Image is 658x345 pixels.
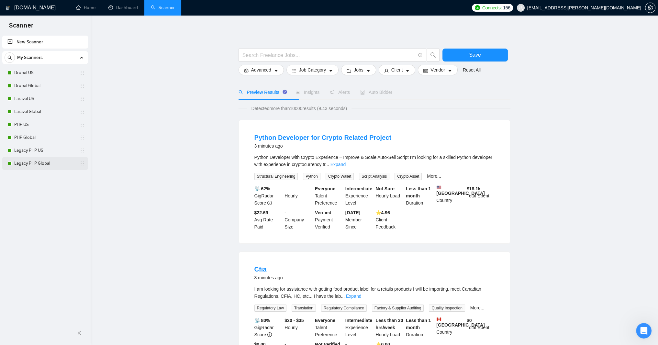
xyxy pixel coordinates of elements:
[448,68,452,73] span: caret-down
[427,173,441,179] a: More...
[374,209,405,230] div: Client Feedback
[366,68,371,73] span: caret-down
[645,5,655,10] a: setting
[254,154,495,168] div: Python Developer with Crypto Experience – Improve & Scale Auto-Sell Script I’m looking for a skil...
[376,318,403,330] b: Less than 30 hrs/week
[17,51,43,64] span: My Scanners
[80,96,85,101] span: holder
[282,89,288,95] div: Tooltip anchor
[14,79,76,92] a: Drupal Global
[80,83,85,88] span: holder
[465,185,496,206] div: Total Spent
[503,4,510,11] span: 156
[314,209,344,230] div: Payment Verified
[80,70,85,75] span: holder
[254,134,391,141] a: Python Developer for Crypto Related Project
[284,210,286,215] b: -
[14,131,76,144] a: PHP Global
[435,185,465,206] div: Country
[6,3,10,13] img: logo
[284,186,286,191] b: -
[379,65,416,75] button: userClientcaret-down
[429,305,465,312] span: Quality Inspection
[284,318,304,323] b: $20 - $35
[151,5,175,10] a: searchScanner
[253,185,284,206] div: GigRadar Score
[239,90,243,95] span: search
[80,122,85,127] span: holder
[436,317,485,328] b: [GEOGRAPHIC_DATA]
[76,5,95,10] a: homeHome
[436,185,485,196] b: [GEOGRAPHIC_DATA]
[406,318,431,330] b: Less than 1 month
[254,173,298,180] span: Structural Engineering
[254,266,267,273] a: Cfia
[315,318,335,323] b: Everyone
[437,185,441,190] img: 🇺🇸
[254,305,286,312] span: Regulatory Law
[395,173,422,180] span: Crypto Asset
[242,51,415,59] input: Search Freelance Jobs...
[636,323,652,339] iframe: Intercom live chat
[239,65,284,75] button: settingAdvancedcaret-down
[296,90,300,95] span: area-chart
[437,317,441,321] img: 🇨🇦
[435,317,465,338] div: Country
[418,53,422,57] span: info-circle
[315,186,335,191] b: Everyone
[296,90,319,95] span: Insights
[254,210,268,215] b: $22.69
[341,294,345,299] span: ...
[2,51,88,170] li: My Scanners
[292,68,296,73] span: bars
[254,186,270,191] b: 📡 62%
[345,186,372,191] b: Intermediate
[326,173,354,180] span: Crypto Wallet
[376,186,395,191] b: Not Sure
[347,68,351,73] span: folder
[321,305,367,312] span: Regulatory Compliance
[469,51,481,59] span: Save
[344,185,374,206] div: Experience Level
[80,135,85,140] span: holder
[384,68,389,73] span: user
[345,318,372,323] b: Intermediate
[645,5,655,10] span: setting
[330,90,334,95] span: notification
[405,317,435,338] div: Duration
[247,105,351,112] span: Detected more than 10000 results (9.43 seconds)
[254,318,270,323] b: 📡 80%
[475,5,480,10] img: upwork-logo.png
[14,157,76,170] a: Legacy PHP Global
[405,68,410,73] span: caret-down
[406,186,431,198] b: Less than 1 month
[405,185,435,206] div: Duration
[345,210,360,215] b: [DATE]
[80,161,85,166] span: holder
[14,66,76,79] a: Drupal US
[5,55,15,60] span: search
[341,65,376,75] button: folderJobscaret-down
[519,6,523,10] span: user
[372,305,424,312] span: Factory & Supplier Auditing
[283,209,314,230] div: Company Size
[283,185,314,206] div: Hourly
[267,201,272,205] span: info-circle
[427,52,439,58] span: search
[376,210,390,215] b: ⭐️ 4.96
[254,142,391,150] div: 3 minutes ago
[354,66,363,73] span: Jobs
[283,317,314,338] div: Hourly
[303,173,320,180] span: Python
[470,305,485,310] a: More...
[418,65,457,75] button: idcardVendorcaret-down
[360,90,392,95] span: Auto Bidder
[274,68,278,73] span: caret-down
[374,185,405,206] div: Hourly Load
[346,294,361,299] a: Expand
[5,52,15,63] button: search
[325,162,329,167] span: ...
[14,144,76,157] a: Legacy PHP US
[314,185,344,206] div: Talent Preference
[360,90,365,95] span: robot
